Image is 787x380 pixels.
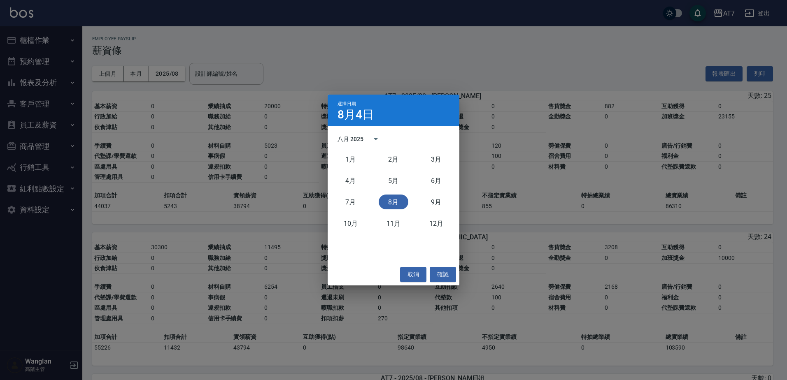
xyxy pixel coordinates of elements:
button: 二月 [379,152,408,167]
button: 五月 [379,173,408,188]
button: 八月 [379,195,408,209]
button: 十二月 [421,216,451,231]
button: 六月 [421,173,451,188]
button: 十月 [336,216,366,231]
button: 十一月 [379,216,408,231]
div: 八月 2025 [338,135,363,144]
button: 九月 [421,195,451,209]
button: 確認 [430,267,456,282]
button: 取消 [400,267,426,282]
button: calendar view is open, switch to year view [366,129,386,149]
span: 選擇日期 [338,101,356,107]
h4: 8月4日 [338,110,374,120]
button: 七月 [336,195,366,209]
button: 一月 [336,152,366,167]
button: 三月 [421,152,451,167]
button: 四月 [336,173,366,188]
